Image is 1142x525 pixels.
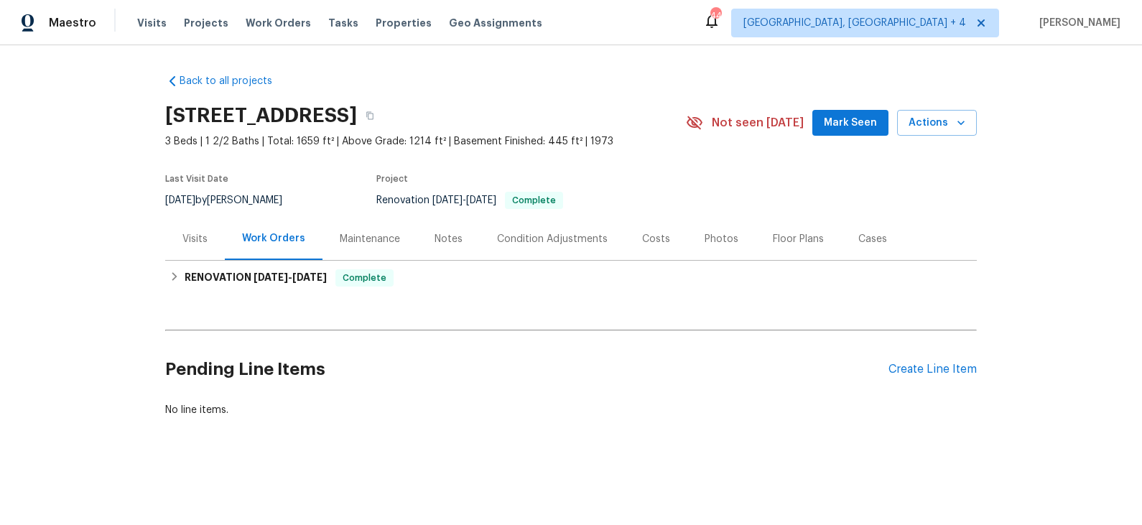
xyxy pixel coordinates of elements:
div: No line items. [165,403,977,417]
div: Visits [182,232,208,246]
div: Work Orders [242,231,305,246]
div: RENOVATION [DATE]-[DATE]Complete [165,261,977,295]
span: Complete [337,271,392,285]
div: Condition Adjustments [497,232,608,246]
div: by [PERSON_NAME] [165,192,300,209]
h2: Pending Line Items [165,336,888,403]
span: Not seen [DATE] [712,116,804,130]
span: [GEOGRAPHIC_DATA], [GEOGRAPHIC_DATA] + 4 [743,16,966,30]
a: Back to all projects [165,74,303,88]
span: [PERSON_NAME] [1034,16,1120,30]
span: Properties [376,16,432,30]
span: Projects [184,16,228,30]
span: Visits [137,16,167,30]
div: Notes [435,232,463,246]
span: - [254,272,327,282]
span: 3 Beds | 1 2/2 Baths | Total: 1659 ft² | Above Grade: 1214 ft² | Basement Finished: 445 ft² | 1973 [165,134,686,149]
span: [DATE] [466,195,496,205]
div: 44 [710,9,720,23]
div: Photos [705,232,738,246]
span: Mark Seen [824,114,877,132]
span: Actions [909,114,965,132]
span: Last Visit Date [165,175,228,183]
span: Geo Assignments [449,16,542,30]
span: Project [376,175,408,183]
button: Mark Seen [812,110,888,136]
span: [DATE] [254,272,288,282]
div: Cases [858,232,887,246]
span: [DATE] [165,195,195,205]
h6: RENOVATION [185,269,327,287]
span: - [432,195,496,205]
span: Complete [506,196,562,205]
span: Maestro [49,16,96,30]
div: Create Line Item [888,363,977,376]
span: Renovation [376,195,563,205]
h2: [STREET_ADDRESS] [165,108,357,123]
div: Costs [642,232,670,246]
span: [DATE] [292,272,327,282]
span: [DATE] [432,195,463,205]
div: Maintenance [340,232,400,246]
button: Copy Address [357,103,383,129]
span: Tasks [328,18,358,28]
span: Work Orders [246,16,311,30]
div: Floor Plans [773,232,824,246]
button: Actions [897,110,977,136]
